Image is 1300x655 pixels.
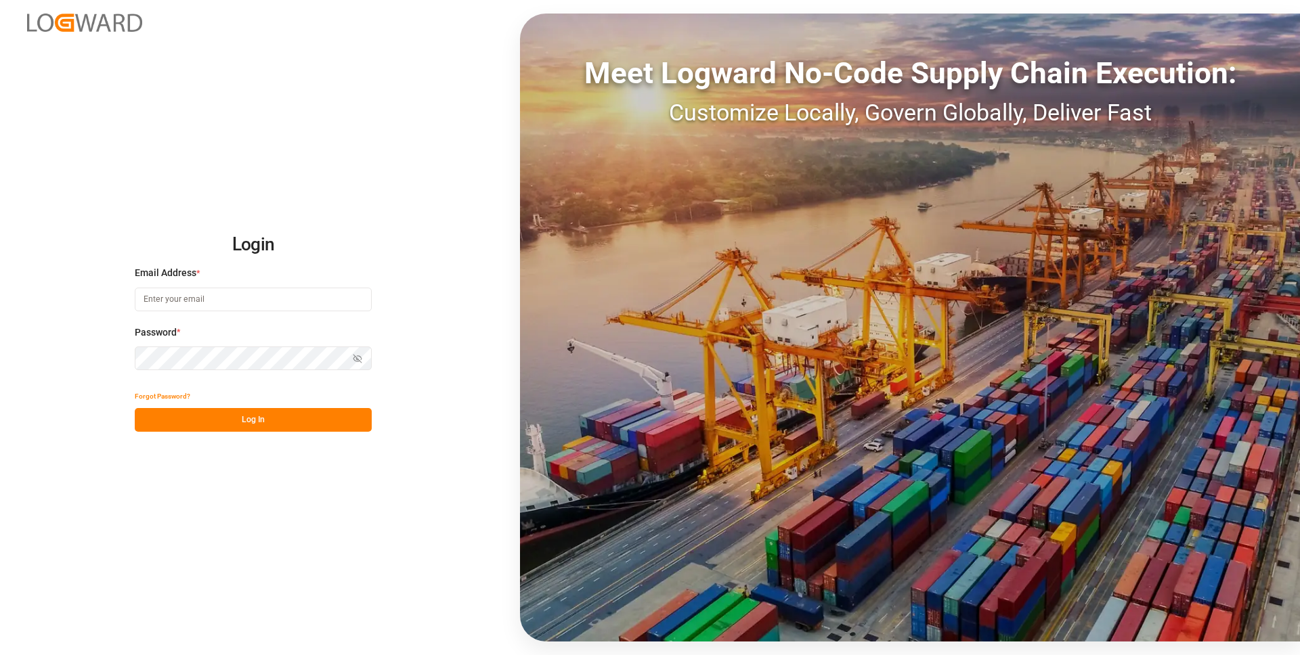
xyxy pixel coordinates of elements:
[135,266,196,280] span: Email Address
[135,384,190,408] button: Forgot Password?
[520,51,1300,95] div: Meet Logward No-Code Supply Chain Execution:
[27,14,142,32] img: Logward_new_orange.png
[135,223,372,267] h2: Login
[520,95,1300,130] div: Customize Locally, Govern Globally, Deliver Fast
[135,325,177,340] span: Password
[135,288,372,311] input: Enter your email
[135,408,372,432] button: Log In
